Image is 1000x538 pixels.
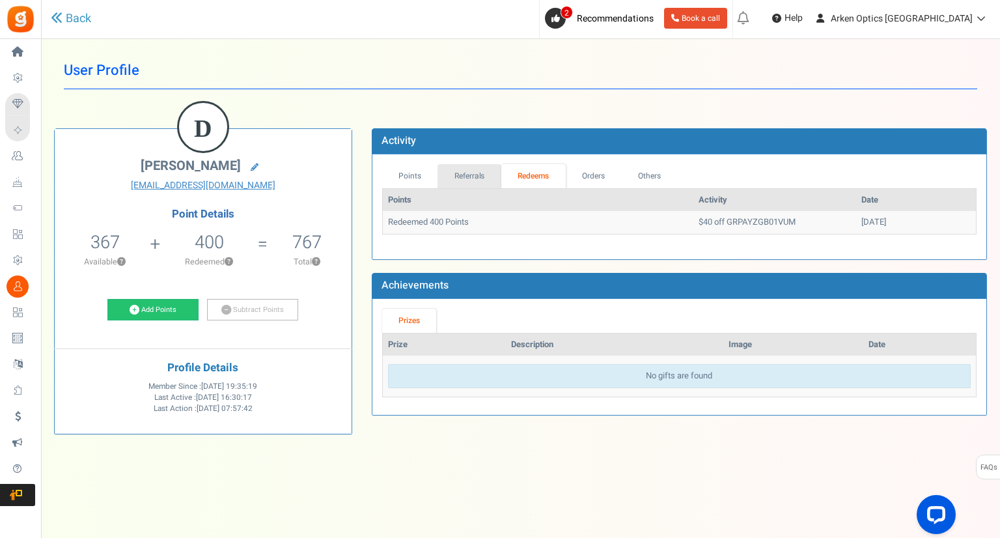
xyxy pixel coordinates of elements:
[64,179,342,192] a: [EMAIL_ADDRESS][DOMAIN_NAME]
[201,381,257,392] span: [DATE] 19:35:19
[64,362,342,375] h4: Profile Details
[781,12,803,25] span: Help
[566,164,622,188] a: Orders
[225,258,233,266] button: ?
[856,211,976,234] td: [DATE]
[831,12,973,25] span: Arken Optics [GEOGRAPHIC_DATA]
[506,333,723,356] th: Description
[117,258,126,266] button: ?
[501,164,566,188] a: Redeems
[856,189,976,212] th: Date
[437,164,501,188] a: Referrals
[148,381,257,392] span: Member Since :
[195,233,224,252] h5: 400
[723,333,863,356] th: Image
[6,5,35,34] img: Gratisfaction
[292,233,322,252] h5: 767
[382,309,437,333] a: Prizes
[767,8,808,29] a: Help
[179,103,227,154] figcaption: D
[55,208,352,220] h4: Point Details
[388,364,971,388] div: No gifts are found
[154,392,252,403] span: Last Active :
[61,256,149,268] p: Available
[383,211,693,234] td: Redeemed 400 Points
[197,403,253,414] span: [DATE] 07:57:42
[207,299,298,321] a: Subtract Points
[621,164,677,188] a: Others
[693,211,856,234] td: $40 off GRPAYZGB01VUM
[561,6,573,19] span: 2
[664,8,727,29] a: Book a call
[383,333,507,356] th: Prize
[312,258,320,266] button: ?
[382,164,438,188] a: Points
[382,277,449,293] b: Achievements
[141,156,241,175] span: [PERSON_NAME]
[196,392,252,403] span: [DATE] 16:30:17
[577,12,654,25] span: Recommendations
[270,256,345,268] p: Total
[154,403,253,414] span: Last Action :
[545,8,659,29] a: 2 Recommendations
[863,333,976,356] th: Date
[162,256,257,268] p: Redeemed
[107,299,199,321] a: Add Points
[980,455,997,480] span: FAQs
[693,189,856,212] th: Activity
[382,133,416,149] b: Activity
[64,52,977,89] h1: User Profile
[383,189,693,212] th: Points
[90,229,120,255] span: 367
